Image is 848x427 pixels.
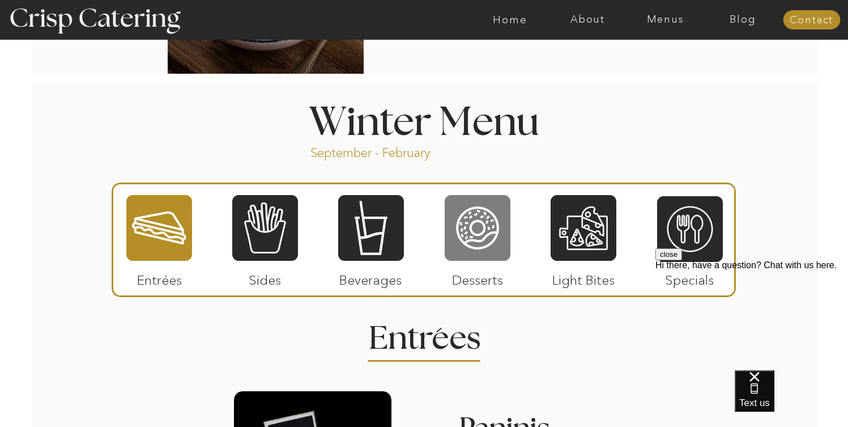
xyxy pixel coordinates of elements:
p: September - February [310,145,466,158]
p: Beverages [333,261,408,294]
iframe: podium webchat widget bubble [735,370,848,427]
a: Home [471,14,549,26]
p: Light Bites [546,261,621,294]
h2: Entrees [369,323,480,345]
a: Blog [704,14,782,26]
p: Specials [652,261,727,294]
iframe: podium webchat widget prompt [655,248,848,384]
a: Contact [783,15,840,26]
a: About [549,14,627,26]
p: Desserts [440,261,515,294]
p: Sides [227,261,302,294]
p: Entrées [122,261,197,294]
a: Menus [627,14,704,26]
h1: Winter Menu [267,103,582,137]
